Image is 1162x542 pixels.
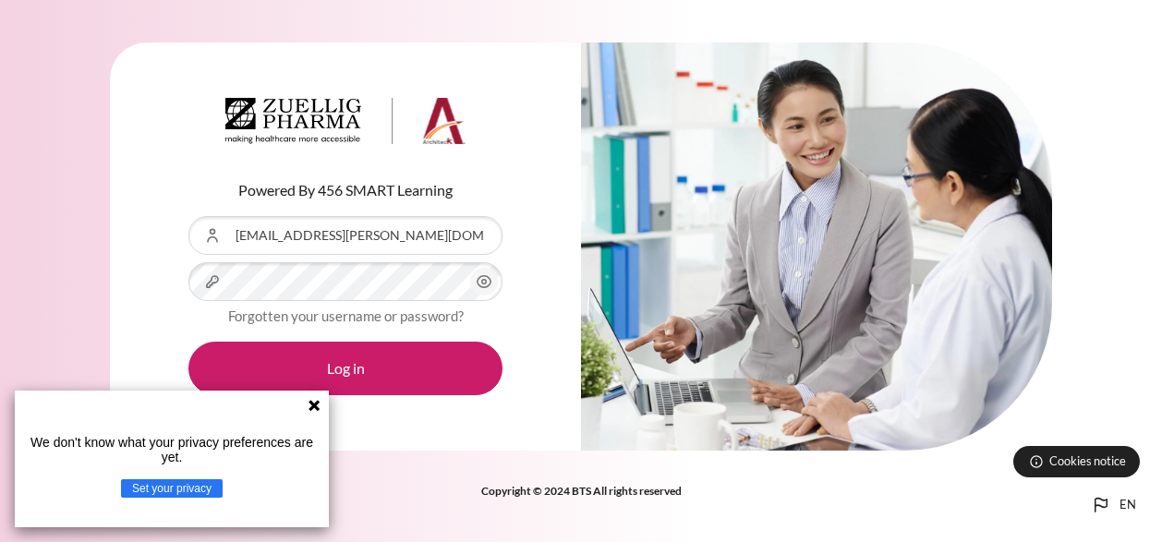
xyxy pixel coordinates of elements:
a: Forgotten your username or password? [228,307,464,324]
input: Username or Email Address [188,216,502,255]
p: Powered By 456 SMART Learning [188,179,502,201]
img: Architeck [225,98,466,144]
span: en [1120,496,1136,514]
button: Cookies notice [1013,446,1140,477]
strong: Copyright © 2024 BTS All rights reserved [481,484,682,498]
span: Cookies notice [1049,452,1126,470]
button: Log in [188,342,502,395]
p: We don't know what your privacy preferences are yet. [22,435,321,464]
button: Languages [1083,487,1144,524]
a: Architeck [225,98,466,151]
button: Set your privacy [121,479,223,498]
